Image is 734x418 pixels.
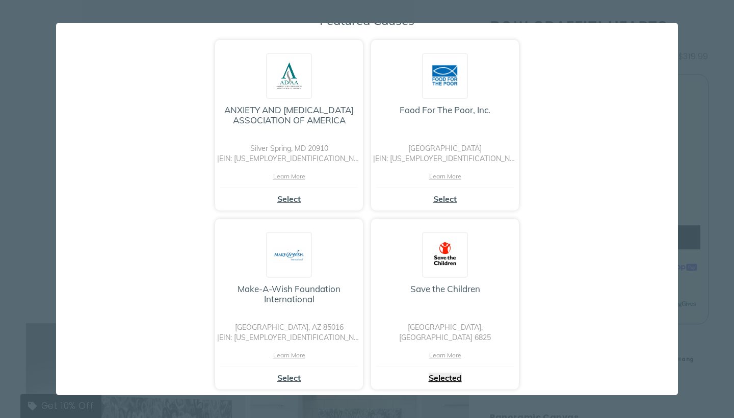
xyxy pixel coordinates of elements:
[215,105,363,140] div: ANXIETY AND DEPRESSION ASSOCIATION OF AMERICA
[215,284,363,319] div: Make-A-Wish Foundation International
[215,352,363,358] div: Learn More
[215,173,363,179] div: Learn More
[433,194,457,204] button: Select Food For The Poor, Inc.
[423,58,467,95] img: Food For The Poor, Inc.
[277,194,301,204] button: Select ANXIETY AND DEPRESSION ASSOCIATION OF AMERICA
[371,352,519,358] div: Learn More
[219,333,381,342] span: EIN: [US_EMPLOYER_IDENTIFICATION_NUMBER]
[371,105,519,140] div: Food For The Poor, Inc.
[219,154,381,163] span: EIN: [US_EMPLOYER_IDENTIFICATION_NUMBER]
[375,154,537,163] span: EIN: [US_EMPLOYER_IDENTIFICATION_NUMBER]
[56,23,678,395] div: Cause Select Modal
[215,143,363,164] div: Silver Spring, MD 20910 |
[371,284,519,319] div: Save the Children
[423,233,467,277] img: Save the Children
[215,322,363,343] div: [GEOGRAPHIC_DATA], AZ 85016 |
[267,54,311,98] img: ANXIETY AND DEPRESSION ASSOCIATION OF AMERICA
[371,322,519,343] div: [GEOGRAPHIC_DATA], [GEOGRAPHIC_DATA] 6825 |
[371,143,519,164] div: [GEOGRAPHIC_DATA] |
[277,373,301,383] button: Select Make-A-Wish Foundation International
[267,242,311,268] img: Make-A-Wish Foundation International
[371,173,519,179] div: Learn More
